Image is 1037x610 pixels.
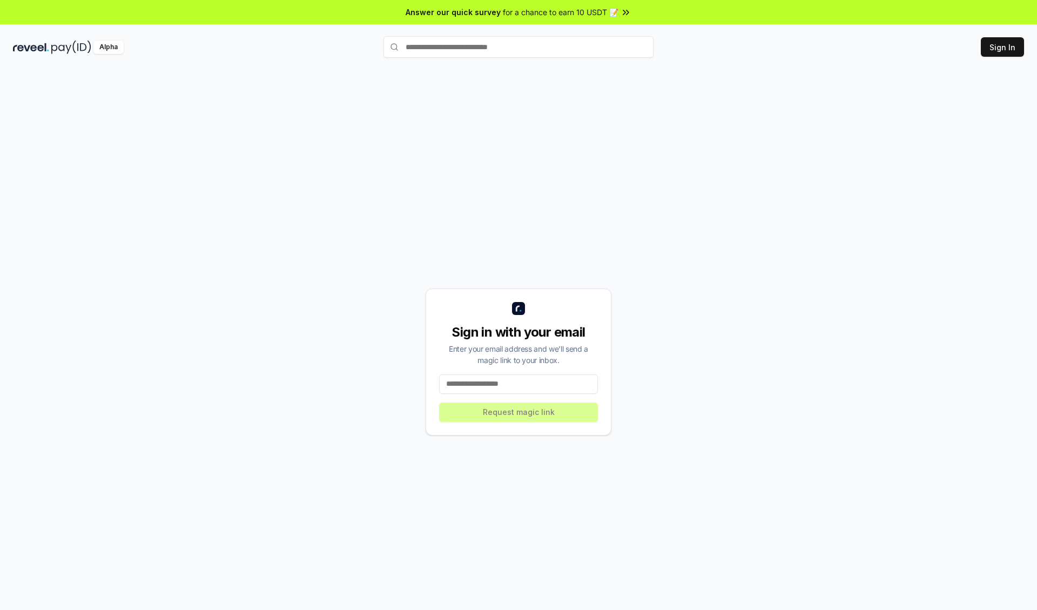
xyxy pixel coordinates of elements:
img: pay_id [51,41,91,54]
div: Enter your email address and we’ll send a magic link to your inbox. [439,343,598,366]
div: Sign in with your email [439,324,598,341]
img: logo_small [512,302,525,315]
div: Alpha [93,41,124,54]
img: reveel_dark [13,41,49,54]
span: for a chance to earn 10 USDT 📝 [503,6,618,18]
button: Sign In [981,37,1024,57]
span: Answer our quick survey [406,6,501,18]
